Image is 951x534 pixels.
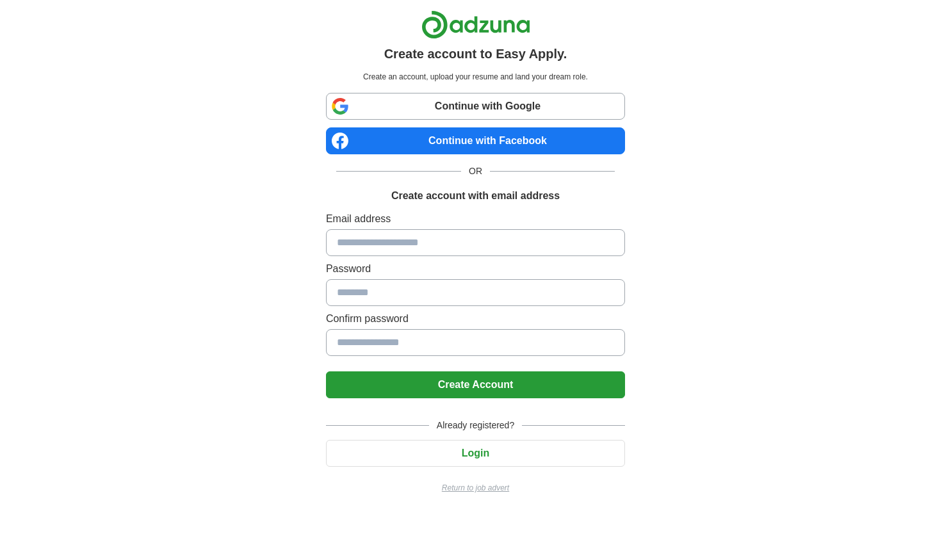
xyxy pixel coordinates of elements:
p: Create an account, upload your resume and land your dream role. [329,71,622,83]
label: Password [326,261,625,277]
a: Continue with Facebook [326,127,625,154]
button: Create Account [326,371,625,398]
label: Confirm password [326,311,625,327]
span: Already registered? [429,419,522,432]
a: Login [326,448,625,458]
label: Email address [326,211,625,227]
img: Adzuna logo [421,10,530,39]
span: OR [461,165,490,178]
a: Continue with Google [326,93,625,120]
h1: Create account with email address [391,188,560,204]
a: Return to job advert [326,482,625,494]
h1: Create account to Easy Apply. [384,44,567,63]
button: Login [326,440,625,467]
